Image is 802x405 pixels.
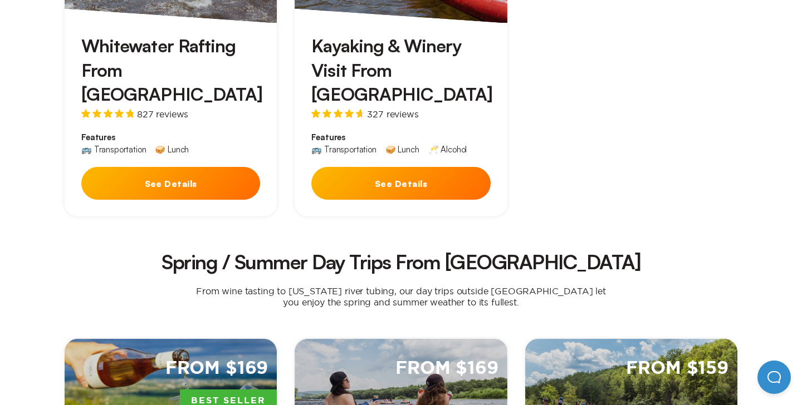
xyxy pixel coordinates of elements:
[81,132,260,143] span: Features
[311,167,490,200] button: See Details
[385,145,419,154] div: 🥪 Lunch
[155,145,189,154] div: 🥪 Lunch
[311,34,490,106] h3: Kayaking & Winery Visit From [GEOGRAPHIC_DATA]
[74,252,728,272] h2: Spring / Summer Day Trips From [GEOGRAPHIC_DATA]
[428,145,467,154] div: 🥂 Alcohol
[81,167,260,200] button: See Details
[626,357,728,381] span: From $159
[311,132,490,143] span: Features
[165,357,268,381] span: From $169
[81,34,260,106] h3: Whitewater Rafting From [GEOGRAPHIC_DATA]
[367,110,418,118] span: 327 reviews
[81,145,146,154] div: 🚌 Transportation
[137,110,188,118] span: 827 reviews
[311,145,376,154] div: 🚌 Transportation
[395,357,498,381] span: From $169
[757,360,791,394] iframe: Help Scout Beacon - Open
[178,285,624,308] p: From wine tasting to [US_STATE] river tubing, our day trips outside [GEOGRAPHIC_DATA] let you enj...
